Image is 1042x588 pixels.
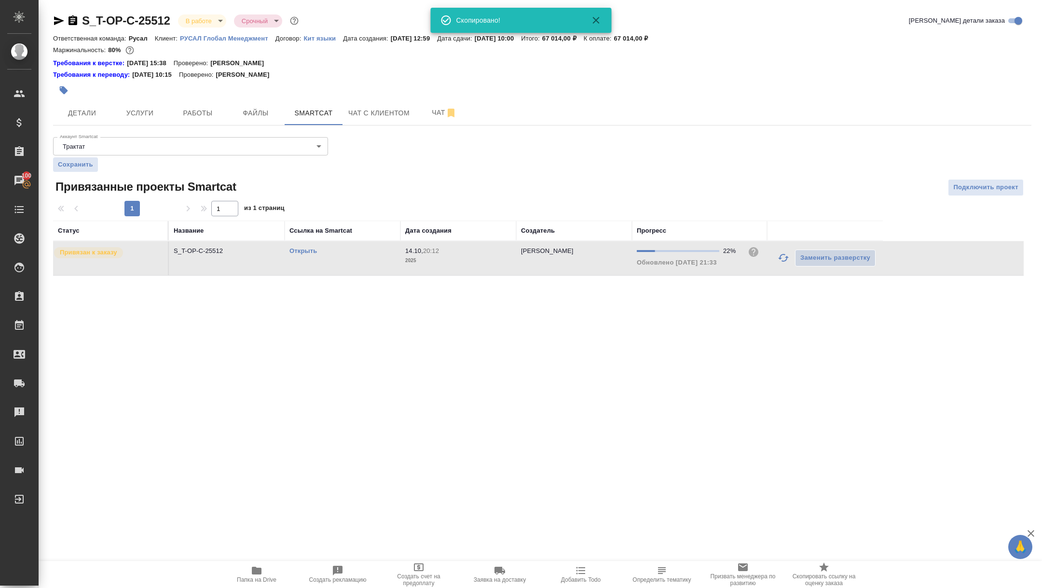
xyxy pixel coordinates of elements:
div: Нажми, чтобы открыть папку с инструкцией [53,70,132,80]
button: Заявка на доставку [459,561,540,588]
p: [PERSON_NAME] [210,58,271,68]
button: Папка на Drive [216,561,297,588]
button: В работе [183,17,215,25]
button: Закрыть [585,14,608,26]
span: Призвать менеджера по развитию [708,573,778,587]
div: Трактат [53,137,328,155]
span: Заявка на доставку [474,576,526,583]
button: Добавить Todo [540,561,621,588]
p: [DATE] 10:15 [132,70,179,80]
button: 🙏 [1008,535,1032,559]
div: В работе [178,14,226,28]
div: В работе [234,14,282,28]
p: Клиент: [155,35,180,42]
span: Определить тематику [632,576,691,583]
a: РУСАЛ Глобал Менеджмент [180,34,275,42]
span: [PERSON_NAME] детали заказа [909,16,1005,26]
span: Заменить разверстку [800,252,870,264]
div: Дата создания [405,226,452,236]
span: Чат с клиентом [348,107,410,119]
span: 🙏 [1012,537,1028,557]
span: Файлы [233,107,279,119]
p: 80% [108,46,123,54]
p: Дата сдачи: [437,35,474,42]
span: Подключить проект [953,182,1018,193]
div: Ссылка на Smartcat [289,226,352,236]
p: Итого: [521,35,542,42]
span: Скопировать ссылку на оценку заказа [789,573,859,587]
a: Кит языки [303,34,343,42]
button: Скопировать ссылку на оценку заказа [783,561,864,588]
button: Создать счет на предоплату [378,561,459,588]
p: К оплате: [584,35,614,42]
span: Услуги [117,107,163,119]
span: Чат [421,107,467,119]
button: Доп статусы указывают на важность/срочность заказа [288,14,301,27]
p: Проверено: [174,58,211,68]
span: Добавить Todo [561,576,601,583]
p: 2025 [405,256,511,266]
p: Договор: [275,35,304,42]
p: Проверено: [179,70,216,80]
button: Сохранить [53,157,98,172]
div: Создатель [521,226,555,236]
div: 22% [723,246,740,256]
span: 100 [16,171,38,181]
span: Привязанные проекты Smartcat [53,179,236,195]
a: Требования к верстке: [53,58,127,68]
p: 67 014,00 ₽ [614,35,655,42]
a: Требования к переводу: [53,70,132,80]
svg: Отписаться [445,107,457,119]
p: Ответственная команда: [53,35,129,42]
p: Русал [129,35,155,42]
span: Создать рекламацию [309,576,367,583]
div: Статус [58,226,80,236]
span: Smartcat [290,107,337,119]
p: Кит языки [303,35,343,42]
span: Сохранить [58,160,93,169]
p: S_T-OP-C-25512 [174,246,280,256]
button: Скопировать ссылку для ЯМессенджера [53,15,65,27]
p: [DATE] 12:59 [391,35,438,42]
div: Скопировано! [456,15,577,25]
span: Детали [59,107,105,119]
p: Маржинальность: [53,46,108,54]
p: [PERSON_NAME] [216,70,276,80]
button: Подключить проект [948,179,1024,196]
button: Призвать менеджера по развитию [702,561,783,588]
p: 14.10, [405,247,423,254]
div: Нажми, чтобы открыть папку с инструкцией [53,58,127,68]
p: Дата создания: [343,35,390,42]
span: Создать счет на предоплату [384,573,453,587]
div: Название [174,226,204,236]
button: Срочный [239,17,271,25]
button: Обновить прогресс [772,246,795,269]
span: Папка на Drive [237,576,276,583]
button: Заменить разверстку [795,250,876,266]
p: 20:12 [423,247,439,254]
a: 100 [2,168,36,193]
div: Прогресс [637,226,666,236]
span: из 1 страниц [244,202,285,216]
p: Привязан к заказу [60,248,117,257]
button: Скопировать ссылку [67,15,79,27]
button: Определить тематику [621,561,702,588]
button: Создать рекламацию [297,561,378,588]
a: S_T-OP-C-25512 [82,14,170,27]
p: РУСАЛ Глобал Менеджмент [180,35,275,42]
span: Работы [175,107,221,119]
span: Обновлено [DATE] 21:33 [637,259,717,266]
p: [PERSON_NAME] [521,247,574,254]
button: Добавить тэг [53,80,74,101]
button: Трактат [60,142,88,151]
p: 67 014,00 ₽ [542,35,584,42]
a: Открыть [289,247,317,254]
p: [DATE] 10:00 [475,35,521,42]
p: [DATE] 15:38 [127,58,174,68]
